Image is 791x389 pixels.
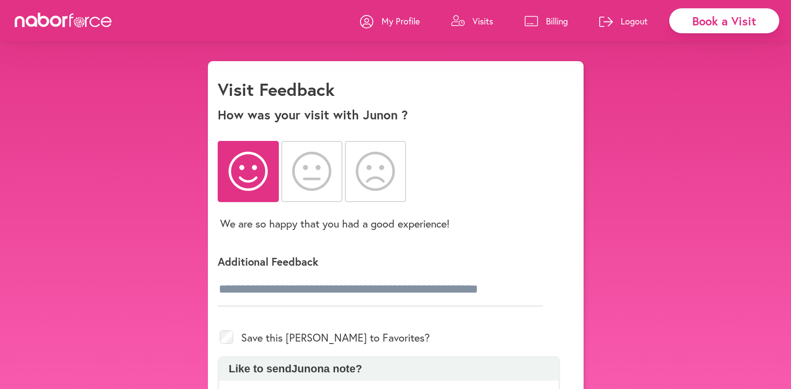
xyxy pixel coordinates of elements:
p: My Profile [382,15,420,27]
p: Like to send Junon a note? [224,363,554,375]
div: Save this [PERSON_NAME] to Favorites? [218,319,560,356]
div: Book a Visit [669,8,779,33]
p: Additional Feedback [218,254,560,269]
p: How was your visit with Junon ? [218,107,574,122]
a: Logout [599,6,648,36]
a: My Profile [360,6,420,36]
p: We are so happy that you had a good experience! [220,216,450,230]
h1: Visit Feedback [218,79,335,100]
p: Visits [473,15,493,27]
a: Visits [451,6,493,36]
a: Billing [524,6,568,36]
p: Logout [621,15,648,27]
p: Billing [546,15,568,27]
